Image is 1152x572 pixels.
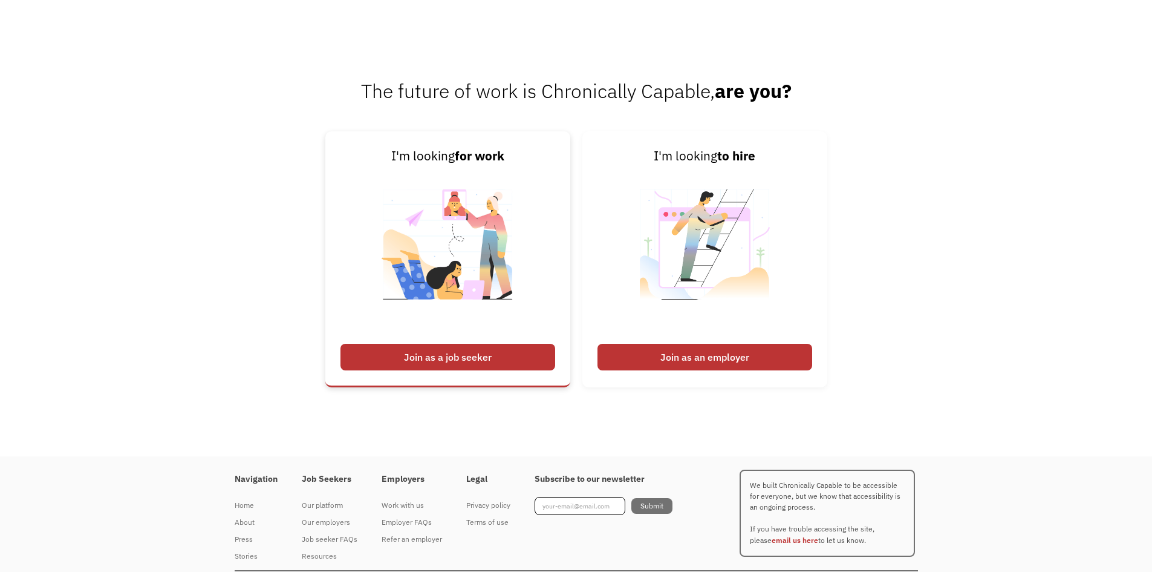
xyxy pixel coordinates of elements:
strong: to hire [717,148,755,164]
p: We built Chronically Capable to be accessible for everyone, but we know that accessibility is an ... [740,470,915,557]
div: I'm looking [340,146,555,166]
div: Our platform [302,498,357,513]
h4: Employers [382,474,442,485]
h4: Job Seekers [302,474,357,485]
div: Employer FAQs [382,515,442,530]
a: Our employers [302,514,357,531]
a: Job seeker FAQs [302,531,357,548]
input: Submit [631,498,672,514]
a: I'm lookingto hireJoin as an employer [582,131,827,387]
strong: are you? [715,78,792,104]
div: I'm looking [597,146,812,166]
div: Home [235,498,278,513]
a: Our platform [302,497,357,514]
div: Our employers [302,515,357,530]
a: Privacy policy [466,497,510,514]
h4: Subscribe to our newsletter [535,474,672,485]
a: Stories [235,548,278,565]
a: Terms of use [466,514,510,531]
div: Join as an employer [597,344,812,370]
div: Press [235,532,278,547]
div: Privacy policy [466,498,510,513]
a: email us here [772,536,818,545]
div: Job seeker FAQs [302,532,357,547]
a: Home [235,497,278,514]
a: About [235,514,278,531]
a: Press [235,531,278,548]
a: Work with us [382,497,442,514]
a: I'm lookingfor workJoin as a job seeker [325,131,570,387]
h4: Legal [466,474,510,485]
div: Stories [235,549,278,564]
h4: Navigation [235,474,278,485]
input: your-email@email.com [535,497,625,515]
a: Employer FAQs [382,514,442,531]
div: Refer an employer [382,532,442,547]
div: Terms of use [466,515,510,530]
form: Footer Newsletter [535,497,672,515]
div: Join as a job seeker [340,344,555,370]
a: Resources [302,548,357,565]
span: The future of work is Chronically Capable, [361,78,792,104]
div: Resources [302,549,357,564]
img: Chronically Capable Personalized Job Matching [373,166,523,338]
a: Refer an employer [382,531,442,548]
div: Work with us [382,498,442,513]
div: About [235,515,278,530]
strong: for work [455,148,504,164]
